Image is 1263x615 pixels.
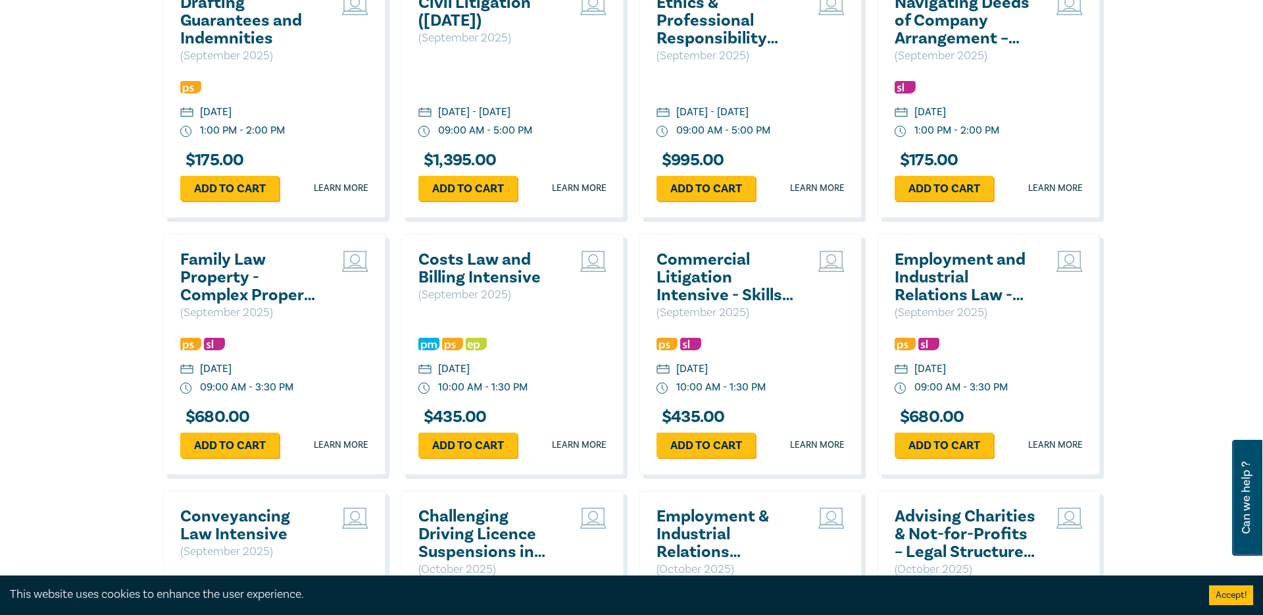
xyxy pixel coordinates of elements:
[895,433,993,458] a: Add to cart
[466,338,487,350] img: Ethics & Professional Responsibility
[418,126,430,138] img: watch
[895,107,908,119] img: calendar
[1209,585,1253,605] button: Accept cookies
[180,433,279,458] a: Add to cart
[180,176,279,201] a: Add to cart
[180,543,322,560] p: ( September 2025 )
[200,105,232,120] div: [DATE]
[895,338,916,350] img: Professional Skills
[418,286,560,304] p: ( September 2025 )
[676,123,770,138] div: 09:00 AM - 5:00 PM
[656,304,798,321] p: ( September 2025 )
[418,364,432,376] img: calendar
[895,408,964,426] h3: $ 680.00
[200,361,232,377] div: [DATE]
[314,439,368,452] a: Learn more
[656,338,678,350] img: Professional Skills
[895,251,1036,304] a: Employment and Industrial Relations Law - Practice and Procedure ([DATE])
[895,364,908,376] img: calendar
[180,338,201,350] img: Professional Skills
[680,338,701,350] img: Substantive Law
[180,47,322,65] p: ( September 2025 )
[676,380,766,395] div: 10:00 AM - 1:30 PM
[552,439,607,452] a: Learn more
[342,508,368,529] img: Live Stream
[438,123,532,138] div: 09:00 AM - 5:00 PM
[418,251,560,286] a: Costs Law and Billing Intensive
[656,151,724,169] h3: $ 995.00
[180,251,322,304] h2: Family Law Property - Complex Property Settlements ([DATE])
[580,251,607,272] img: Live Stream
[790,439,845,452] a: Learn more
[180,508,322,543] a: Conveyancing Law Intensive
[418,151,496,169] h3: $ 1,395.00
[342,251,368,272] img: Live Stream
[580,508,607,529] img: Live Stream
[418,561,560,578] p: ( October 2025 )
[180,81,201,94] img: Professional Skills
[204,338,225,350] img: Substantive Law
[418,433,517,458] a: Add to cart
[818,508,845,529] img: Live Stream
[200,123,285,138] div: 1:00 PM - 2:00 PM
[656,383,668,394] img: watch
[1240,448,1252,548] span: Can we help ?
[656,408,725,426] h3: $ 435.00
[1056,251,1083,272] img: Live Stream
[314,182,368,195] a: Learn more
[656,47,798,65] p: ( September 2025 )
[895,383,906,394] img: watch
[656,433,755,458] a: Add to cart
[914,123,999,138] div: 1:00 PM - 2:00 PM
[180,151,244,169] h3: $ 175.00
[656,107,670,119] img: calendar
[676,105,749,120] div: [DATE] - [DATE]
[918,338,939,350] img: Substantive Law
[656,251,798,304] a: Commercial Litigation Intensive - Skills and Strategies for Success in Commercial Disputes
[656,508,798,561] a: Employment & Industrial Relations (Elective Topic) ([DATE])
[442,338,463,350] img: Professional Skills
[180,383,192,394] img: watch
[180,408,250,426] h3: $ 680.00
[1028,182,1083,195] a: Learn more
[418,107,432,119] img: calendar
[676,361,708,377] div: [DATE]
[1028,439,1083,452] a: Learn more
[438,361,470,377] div: [DATE]
[418,508,560,561] a: Challenging Driving Licence Suspensions in [GEOGRAPHIC_DATA]
[818,251,845,272] img: Live Stream
[418,383,430,394] img: watch
[180,364,193,376] img: calendar
[914,361,946,377] div: [DATE]
[180,126,192,138] img: watch
[895,176,993,201] a: Add to cart
[914,380,1008,395] div: 09:00 AM - 3:30 PM
[656,126,668,138] img: watch
[180,304,322,321] p: ( September 2025 )
[895,81,916,94] img: Substantive Law
[418,30,560,47] p: ( September 2025 )
[790,182,845,195] a: Learn more
[180,107,193,119] img: calendar
[895,508,1036,561] a: Advising Charities & Not-for-Profits – Legal Structures, Compliance & Risk Management
[418,176,517,201] a: Add to cart
[418,408,487,426] h3: $ 435.00
[438,380,528,395] div: 10:00 AM - 1:30 PM
[895,304,1036,321] p: ( September 2025 )
[656,364,670,376] img: calendar
[914,105,946,120] div: [DATE]
[418,338,439,350] img: Practice Management & Business Skills
[552,182,607,195] a: Learn more
[895,561,1036,578] p: ( October 2025 )
[656,176,755,201] a: Add to cart
[895,47,1036,65] p: ( September 2025 )
[895,126,906,138] img: watch
[656,561,798,578] p: ( October 2025 )
[895,151,958,169] h3: $ 175.00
